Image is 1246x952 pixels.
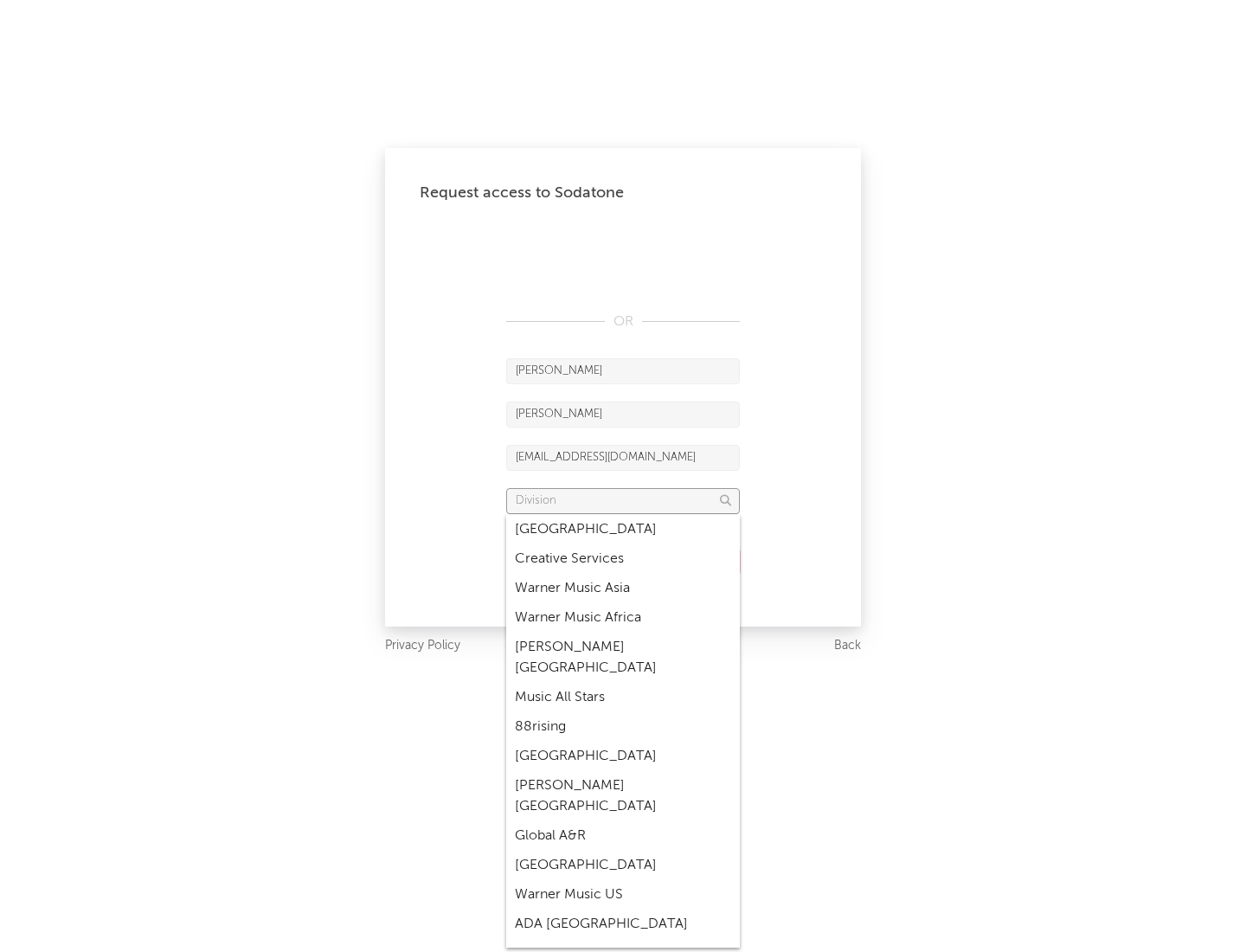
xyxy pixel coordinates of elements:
[506,880,740,910] div: Warner Music US
[506,683,740,712] div: Music All Stars
[385,635,460,657] a: Privacy Policy
[506,402,740,428] input: Last Name
[506,312,740,332] div: OR
[506,771,740,821] div: [PERSON_NAME] [GEOGRAPHIC_DATA]
[506,851,740,880] div: [GEOGRAPHIC_DATA]
[506,742,740,771] div: [GEOGRAPHIC_DATA]
[506,603,740,633] div: Warner Music Africa
[506,544,740,574] div: Creative Services
[506,574,740,603] div: Warner Music Asia
[506,488,740,514] input: Division
[834,635,861,657] a: Back
[506,358,740,384] input: First Name
[420,183,826,203] div: Request access to Sodatone
[506,515,740,544] div: [GEOGRAPHIC_DATA]
[506,712,740,742] div: 88rising
[506,633,740,683] div: [PERSON_NAME] [GEOGRAPHIC_DATA]
[506,910,740,939] div: ADA [GEOGRAPHIC_DATA]
[506,445,740,471] input: Email
[506,821,740,851] div: Global A&R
